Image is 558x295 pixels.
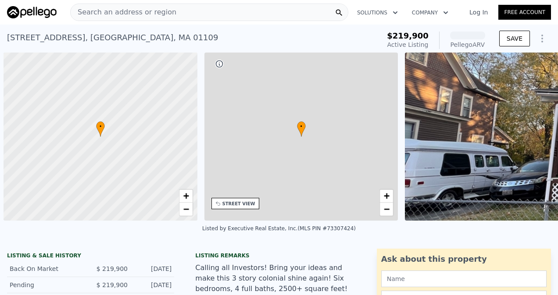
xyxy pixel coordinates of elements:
[7,6,57,18] img: Pellego
[135,281,172,289] div: [DATE]
[350,5,405,21] button: Solutions
[499,31,530,46] button: SAVE
[297,121,306,137] div: •
[384,204,390,214] span: −
[10,264,84,273] div: Back On Market
[533,30,551,47] button: Show Options
[380,203,393,216] a: Zoom out
[405,5,455,21] button: Company
[202,225,356,232] div: Listed by Executive Real Estate, Inc. (MLS PIN #73307424)
[7,32,218,44] div: [STREET_ADDRESS] , [GEOGRAPHIC_DATA] , MA 01109
[459,8,498,17] a: Log In
[381,270,547,287] input: Name
[97,281,128,288] span: $ 219,900
[381,253,547,265] div: Ask about this property
[7,252,174,261] div: LISTING & SALE HISTORY
[387,41,429,48] span: Active Listing
[179,190,193,203] a: Zoom in
[387,31,429,40] span: $219,900
[384,190,390,201] span: +
[297,123,306,130] span: •
[183,190,189,201] span: +
[183,204,189,214] span: −
[450,40,485,49] div: Pellego ARV
[380,190,393,203] a: Zoom in
[96,123,105,130] span: •
[498,5,551,20] a: Free Account
[222,200,255,207] div: STREET VIEW
[135,264,172,273] div: [DATE]
[71,7,176,18] span: Search an address or region
[97,265,128,272] span: $ 219,900
[179,203,193,216] a: Zoom out
[195,252,362,259] div: Listing remarks
[10,281,84,289] div: Pending
[96,121,105,137] div: •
